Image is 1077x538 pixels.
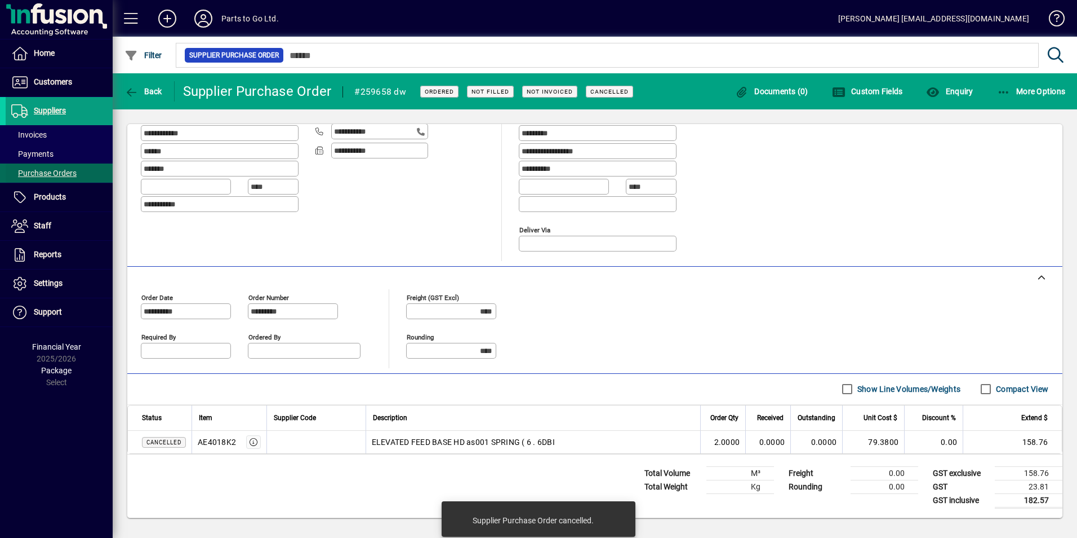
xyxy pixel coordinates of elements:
[639,466,706,480] td: Total Volume
[798,412,835,424] span: Outstanding
[189,50,279,61] span: Supplier Purchase Order
[34,77,72,86] span: Customers
[995,466,1062,480] td: 158.76
[32,342,81,351] span: Financial Year
[997,87,1066,96] span: More Options
[354,83,406,101] div: #259658 dw
[183,82,332,100] div: Supplier Purchase Order
[185,8,221,29] button: Profile
[34,221,51,230] span: Staff
[994,81,1069,102] button: More Options
[706,466,774,480] td: M³
[783,466,851,480] td: Freight
[790,431,842,453] td: 0.0000
[34,106,66,115] span: Suppliers
[745,431,790,453] td: 0.0000
[927,480,995,493] td: GST
[732,81,811,102] button: Documents (0)
[838,10,1029,28] div: [PERSON_NAME] [EMAIL_ADDRESS][DOMAIN_NAME]
[926,87,973,96] span: Enquiry
[34,192,66,201] span: Products
[6,144,113,164] a: Payments
[471,88,509,95] span: Not Filled
[124,51,162,60] span: Filter
[198,436,236,448] div: AE4018K2
[34,48,55,58] span: Home
[199,412,212,424] span: Item
[373,412,407,424] span: Description
[519,226,550,233] mat-label: Deliver via
[34,307,62,316] span: Support
[11,169,77,178] span: Purchase Orders
[706,480,774,493] td: Kg
[122,45,165,65] button: Filter
[6,183,113,211] a: Products
[248,293,289,301] mat-label: Order number
[851,466,918,480] td: 0.00
[6,298,113,327] a: Support
[527,88,573,95] span: Not Invoiced
[122,81,165,102] button: Back
[6,125,113,144] a: Invoices
[146,439,181,446] span: Cancelled
[904,431,963,453] td: 0.00
[113,81,175,102] app-page-header-button: Back
[372,436,555,448] span: ELEVATED FEED BASE HD as001 SPRING ( 6 . 6DBI
[221,10,279,28] div: Parts to Go Ltd.
[149,8,185,29] button: Add
[473,515,594,526] div: Supplier Purchase Order cancelled.
[922,412,956,424] span: Discount %
[141,293,173,301] mat-label: Order date
[425,88,454,95] span: Ordered
[700,431,745,453] td: 2.0000
[6,68,113,96] a: Customers
[6,241,113,269] a: Reports
[124,87,162,96] span: Back
[923,81,976,102] button: Enquiry
[927,466,995,480] td: GST exclusive
[34,279,63,288] span: Settings
[832,87,903,96] span: Custom Fields
[11,130,47,139] span: Invoices
[639,480,706,493] td: Total Weight
[995,493,1062,508] td: 182.57
[842,431,904,453] td: 79.3800
[6,164,113,183] a: Purchase Orders
[41,366,72,375] span: Package
[274,412,316,424] span: Supplier Code
[6,270,113,298] a: Settings
[735,87,808,96] span: Documents (0)
[963,431,1062,453] td: 158.76
[851,480,918,493] td: 0.00
[995,480,1062,493] td: 23.81
[590,88,629,95] span: Cancelled
[34,250,61,259] span: Reports
[864,412,897,424] span: Unit Cost $
[407,293,459,301] mat-label: Freight (GST excl)
[407,333,434,341] mat-label: Rounding
[994,383,1048,395] label: Compact View
[927,493,995,508] td: GST inclusive
[757,412,784,424] span: Received
[855,383,960,395] label: Show Line Volumes/Weights
[1021,412,1048,424] span: Extend $
[11,149,54,158] span: Payments
[6,39,113,68] a: Home
[248,333,281,341] mat-label: Ordered by
[829,81,906,102] button: Custom Fields
[783,480,851,493] td: Rounding
[141,333,176,341] mat-label: Required by
[1040,2,1063,39] a: Knowledge Base
[142,412,162,424] span: Status
[6,212,113,240] a: Staff
[710,412,738,424] span: Order Qty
